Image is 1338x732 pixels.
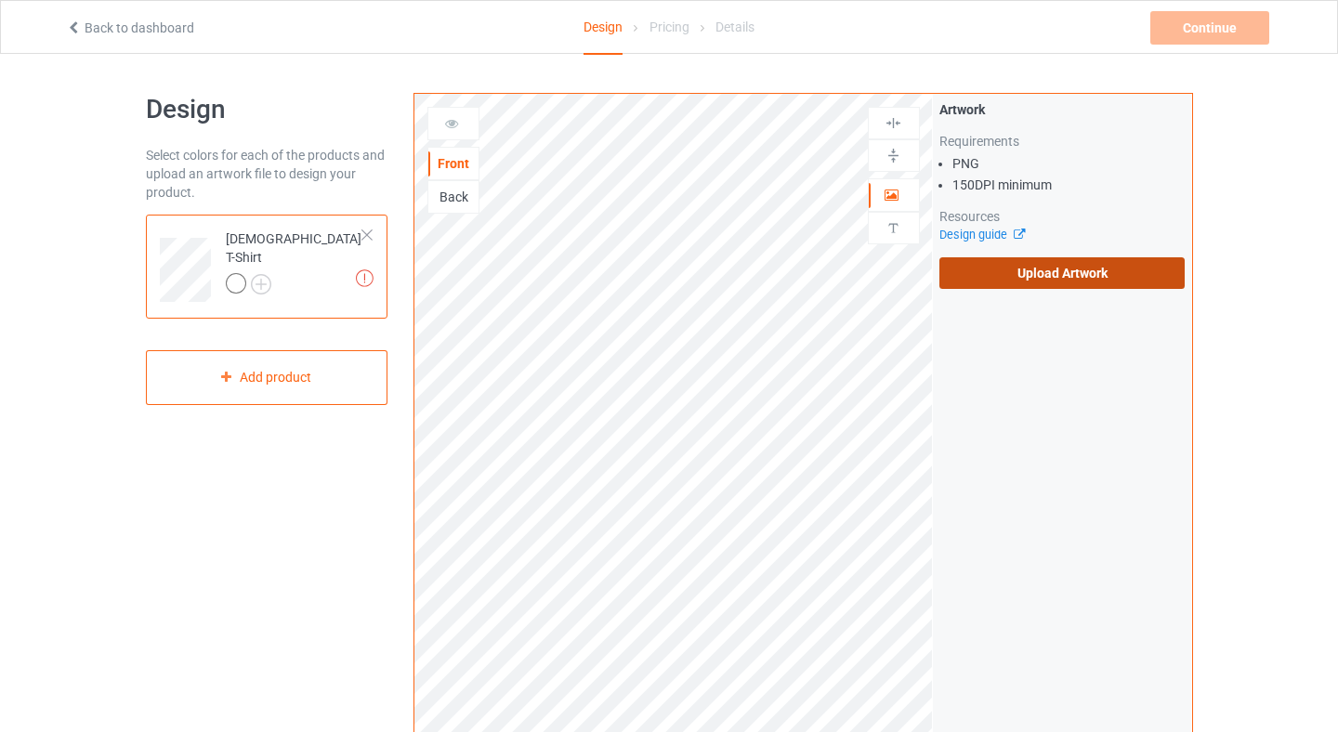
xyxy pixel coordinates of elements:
div: [DEMOGRAPHIC_DATA] T-Shirt [226,229,364,293]
div: Resources [939,207,1186,226]
li: PNG [952,154,1186,173]
div: Select colors for each of the products and upload an artwork file to design your product. [146,146,388,202]
li: 150 DPI minimum [952,176,1186,194]
img: svg+xml;base64,PD94bWwgdmVyc2lvbj0iMS4wIiBlbmNvZGluZz0iVVRGLTgiPz4KPHN2ZyB3aWR0aD0iMjJweCIgaGVpZ2... [251,274,271,294]
a: Design guide [939,228,1024,242]
img: svg%3E%0A [885,114,902,132]
img: svg%3E%0A [885,219,902,237]
label: Upload Artwork [939,257,1186,289]
div: Requirements [939,132,1186,150]
div: Back [428,188,479,206]
h1: Design [146,93,388,126]
img: exclamation icon [356,269,374,287]
div: Front [428,154,479,173]
div: Details [715,1,754,53]
div: Add product [146,350,388,405]
div: [DEMOGRAPHIC_DATA] T-Shirt [146,215,388,319]
a: Back to dashboard [66,20,194,35]
div: Design [584,1,623,55]
img: svg%3E%0A [885,147,902,164]
div: Artwork [939,100,1186,119]
div: Pricing [649,1,689,53]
